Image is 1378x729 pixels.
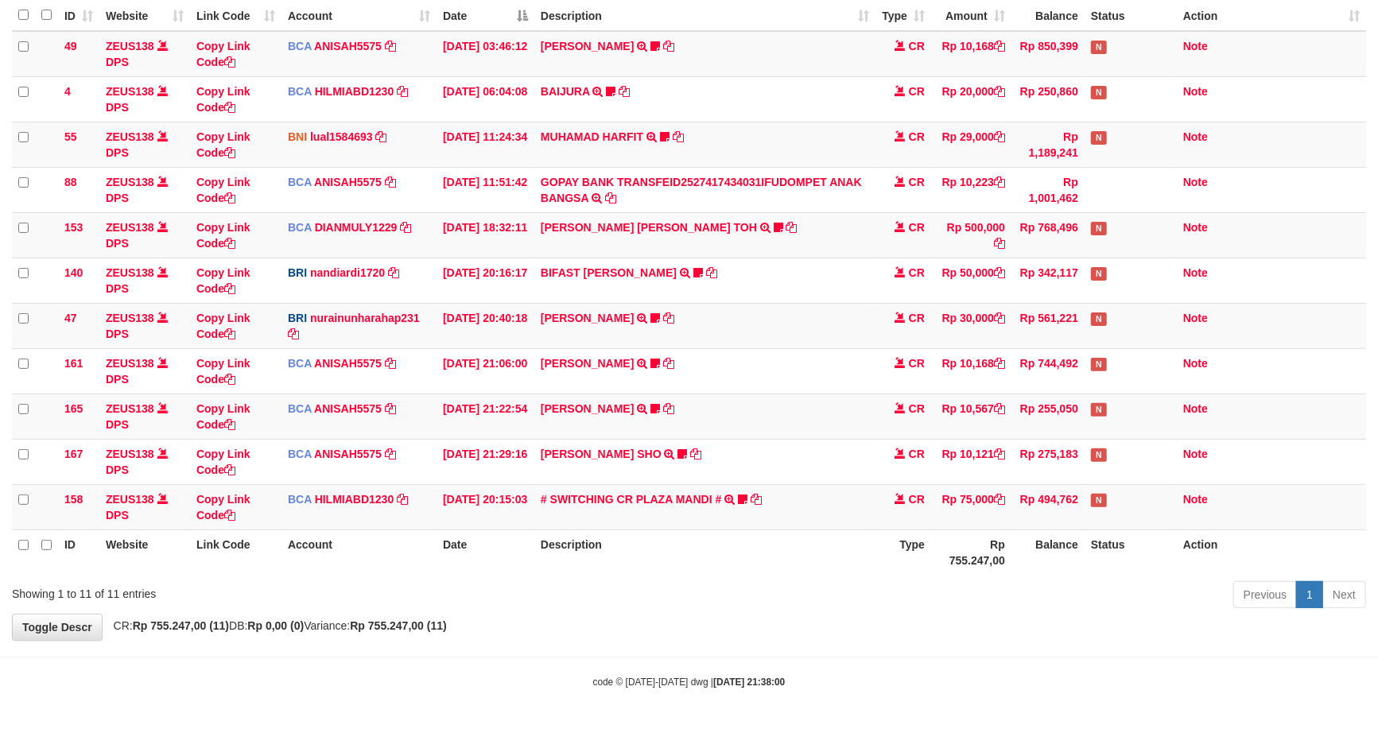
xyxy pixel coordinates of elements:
[106,40,154,52] a: ZEUS138
[12,614,103,641] a: Toggle Descr
[1091,358,1107,371] span: Has Note
[1091,41,1107,54] span: Has Note
[1233,581,1297,608] a: Previous
[541,266,677,279] a: BIFAST [PERSON_NAME]
[994,40,1005,52] a: Copy Rp 10,168 to clipboard
[1011,529,1085,575] th: Balance
[437,167,534,212] td: [DATE] 11:51:42
[1011,348,1085,394] td: Rp 744,492
[288,266,307,279] span: BRI
[1091,403,1107,417] span: Has Note
[909,312,925,324] span: CR
[909,402,925,415] span: CR
[1091,494,1107,507] span: Has Note
[385,357,396,370] a: Copy ANISAH5575 to clipboard
[1091,267,1107,281] span: Has Note
[1296,581,1323,608] a: 1
[909,221,925,234] span: CR
[1183,221,1208,234] a: Note
[931,76,1011,122] td: Rp 20,000
[376,130,387,143] a: Copy lual1584693 to clipboard
[314,40,382,52] a: ANISAH5575
[541,176,862,204] a: GOPAY BANK TRANSFEID2527417434031IFUDOMPET ANAK BANGSA
[437,258,534,303] td: [DATE] 20:16:17
[1183,176,1208,188] a: Note
[106,357,154,370] a: ZEUS138
[196,312,250,340] a: Copy Link Code
[196,357,250,386] a: Copy Link Code
[99,76,190,122] td: DPS
[541,448,662,460] a: [PERSON_NAME] SHO
[706,266,717,279] a: Copy BIFAST MUHAMMAD FIR to clipboard
[106,85,154,98] a: ZEUS138
[994,237,1005,250] a: Copy Rp 500,000 to clipboard
[385,402,396,415] a: Copy ANISAH5575 to clipboard
[1091,131,1107,145] span: Has Note
[1183,130,1208,143] a: Note
[994,357,1005,370] a: Copy Rp 10,168 to clipboard
[1091,222,1107,235] span: Has Note
[190,529,281,575] th: Link Code
[663,402,674,415] a: Copy TIFFANY MEIK to clipboard
[994,85,1005,98] a: Copy Rp 20,000 to clipboard
[1011,167,1085,212] td: Rp 1,001,462
[288,493,312,506] span: BCA
[663,40,674,52] a: Copy INA PAUJANAH to clipboard
[437,348,534,394] td: [DATE] 21:06:00
[99,394,190,439] td: DPS
[288,402,312,415] span: BCA
[288,357,312,370] span: BCA
[99,258,190,303] td: DPS
[909,85,925,98] span: CR
[673,130,684,143] a: Copy MUHAMAD HARFIT to clipboard
[786,221,798,234] a: Copy CARINA OCTAVIA TOH to clipboard
[994,448,1005,460] a: Copy Rp 10,121 to clipboard
[1091,312,1107,326] span: Has Note
[909,357,925,370] span: CR
[931,31,1011,77] td: Rp 10,168
[397,493,408,506] a: Copy HILMIABD1230 to clipboard
[1183,402,1208,415] a: Note
[288,221,312,234] span: BCA
[541,402,634,415] a: [PERSON_NAME]
[196,40,250,68] a: Copy Link Code
[593,677,786,688] small: code © [DATE]-[DATE] dwg |
[196,130,250,159] a: Copy Link Code
[106,619,447,632] span: CR: DB: Variance:
[931,439,1011,484] td: Rp 10,121
[541,221,757,234] a: [PERSON_NAME] [PERSON_NAME] TOH
[99,31,190,77] td: DPS
[106,493,154,506] a: ZEUS138
[288,40,312,52] span: BCA
[541,493,721,506] a: # SWITCHING CR PLAZA MANDI #
[106,266,154,279] a: ZEUS138
[99,167,190,212] td: DPS
[196,493,250,522] a: Copy Link Code
[909,493,925,506] span: CR
[931,167,1011,212] td: Rp 10,223
[931,122,1011,167] td: Rp 29,000
[99,122,190,167] td: DPS
[931,529,1011,575] th: Rp 755.247,00
[909,40,925,52] span: CR
[397,85,408,98] a: Copy HILMIABD1230 to clipboard
[12,580,562,602] div: Showing 1 to 11 of 11 entries
[994,493,1005,506] a: Copy Rp 75,000 to clipboard
[315,493,394,506] a: HILMIABD1230
[541,40,634,52] a: [PERSON_NAME]
[994,402,1005,415] a: Copy Rp 10,567 to clipboard
[314,176,382,188] a: ANISAH5575
[310,312,420,324] a: nurainunharahap231
[541,85,590,98] a: BAIJURA
[385,40,396,52] a: Copy ANISAH5575 to clipboard
[994,176,1005,188] a: Copy Rp 10,223 to clipboard
[994,130,1005,143] a: Copy Rp 29,000 to clipboard
[931,394,1011,439] td: Rp 10,567
[931,484,1011,529] td: Rp 75,000
[1177,529,1366,575] th: Action
[99,484,190,529] td: DPS
[437,303,534,348] td: [DATE] 20:40:18
[1091,86,1107,99] span: Has Note
[437,212,534,258] td: [DATE] 18:32:11
[133,619,229,632] strong: Rp 755.247,00 (11)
